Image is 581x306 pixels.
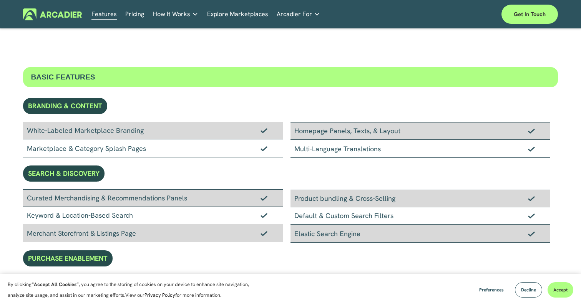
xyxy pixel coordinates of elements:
[144,292,175,298] a: Privacy Policy
[153,8,198,20] a: folder dropdown
[23,139,283,157] div: Marketplace & Category Splash Pages
[548,282,573,298] button: Accept
[473,282,510,298] button: Preferences
[521,287,536,293] span: Decline
[261,128,267,133] img: Checkmark
[23,8,82,20] img: Arcadier
[91,8,117,20] a: Features
[290,122,550,140] div: Homepage Panels, Texts, & Layout
[501,5,558,24] a: Get in touch
[479,287,504,293] span: Preferences
[23,122,283,139] div: White-Labeled Marketplace Branding
[290,207,550,225] div: Default & Custom Search Filters
[528,213,535,218] img: Checkmark
[528,196,535,201] img: Checkmark
[23,165,105,182] div: SEARCH & DISCOVERY
[553,287,568,293] span: Accept
[23,250,113,266] div: PURCHASE ENABLEMENT
[8,279,257,301] p: By clicking , you agree to the storing of cookies on your device to enhance site navigation, anal...
[528,231,535,237] img: Checkmark
[290,140,550,158] div: Multi-Language Translations
[261,195,267,201] img: Checkmark
[261,146,267,151] img: Checkmark
[528,146,535,152] img: Checkmark
[153,9,190,20] span: How It Works
[277,8,320,20] a: folder dropdown
[23,224,283,242] div: Merchant Storefront & Listings Page
[23,207,283,224] div: Keyword & Location-Based Search
[32,281,79,288] strong: “Accept All Cookies”
[23,189,283,207] div: Curated Merchandising & Recommendations Panels
[290,225,550,243] div: Elastic Search Engine
[261,231,267,236] img: Checkmark
[23,98,107,114] div: BRANDING & CONTENT
[23,67,558,87] div: BASIC FEATURES
[528,128,535,134] img: Checkmark
[290,190,550,207] div: Product bundling & Cross-Selling
[277,9,312,20] span: Arcadier For
[207,8,268,20] a: Explore Marketplaces
[261,213,267,218] img: Checkmark
[515,282,542,298] button: Decline
[125,8,144,20] a: Pricing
